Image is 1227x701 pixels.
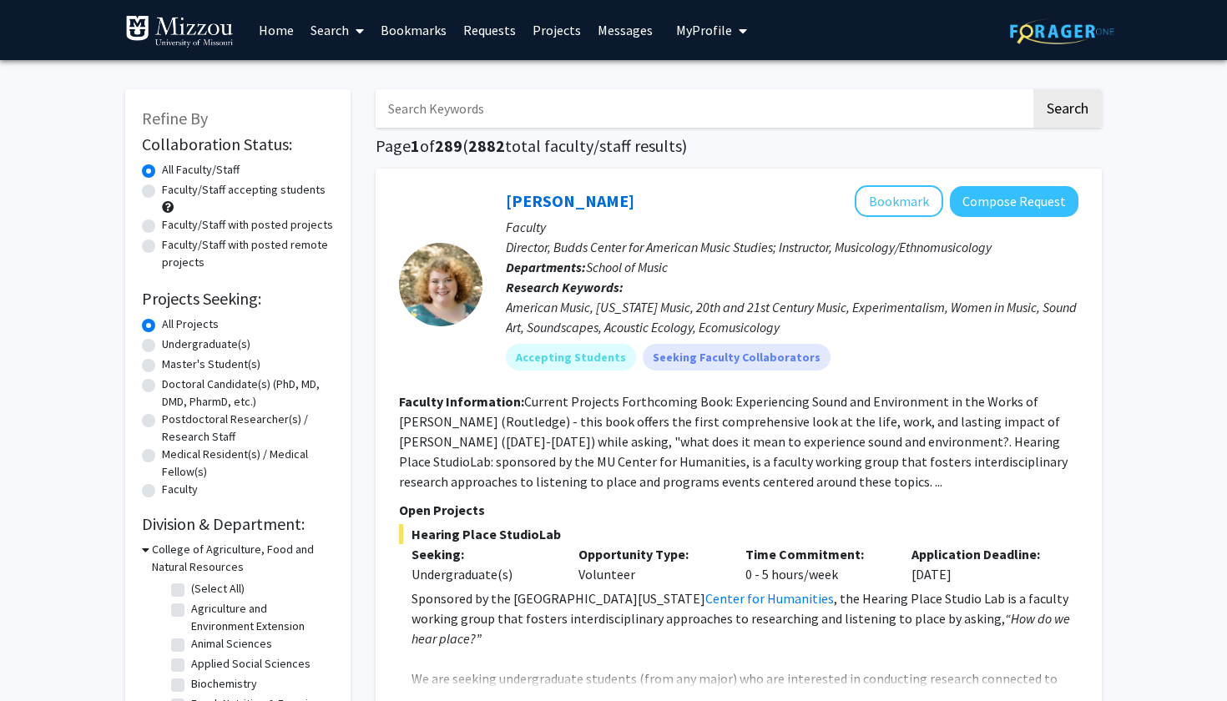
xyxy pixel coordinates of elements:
[411,135,420,156] span: 1
[506,259,586,275] b: Departments:
[162,411,334,446] label: Postdoctoral Researcher(s) / Research Staff
[412,564,553,584] div: Undergraduate(s)
[162,315,219,333] label: All Projects
[142,134,334,154] h2: Collaboration Status:
[191,600,330,635] label: Agriculture and Environment Extension
[412,544,553,564] p: Seeking:
[399,393,524,410] b: Faculty Information:
[142,289,334,309] h2: Projects Seeking:
[191,675,257,693] label: Biochemistry
[399,524,1078,544] span: Hearing Place StudioLab
[399,393,1068,490] fg-read-more: Current Projects Forthcoming Book: Experiencing Sound and Environment in the Works of [PERSON_NAM...
[191,580,245,598] label: (Select All)
[899,544,1066,584] div: [DATE]
[162,446,334,481] label: Medical Resident(s) / Medical Fellow(s)
[506,297,1078,337] div: American Music, [US_STATE] Music, 20th and 21st Century Music, Experimentalism, Women in Music, S...
[162,161,240,179] label: All Faculty/Staff
[162,216,333,234] label: Faculty/Staff with posted projects
[1033,89,1102,128] button: Search
[302,1,372,59] a: Search
[506,217,1078,237] p: Faculty
[745,544,887,564] p: Time Commitment:
[376,136,1102,156] h1: Page of ( total faculty/staff results)
[578,544,720,564] p: Opportunity Type:
[468,135,505,156] span: 2882
[506,344,636,371] mat-chip: Accepting Students
[705,590,834,607] a: Center for Humanities
[911,544,1053,564] p: Application Deadline:
[643,344,831,371] mat-chip: Seeking Faculty Collaborators
[566,544,733,584] div: Volunteer
[950,186,1078,217] button: Compose Request to Megan Murph
[162,481,198,498] label: Faculty
[589,1,661,59] a: Messages
[142,514,334,534] h2: Division & Department:
[855,185,943,217] button: Add Megan Murph to Bookmarks
[162,356,260,373] label: Master's Student(s)
[250,1,302,59] a: Home
[399,500,1078,520] p: Open Projects
[162,376,334,411] label: Doctoral Candidate(s) (PhD, MD, DMD, PharmD, etc.)
[586,259,668,275] span: School of Music
[376,89,1031,128] input: Search Keywords
[372,1,455,59] a: Bookmarks
[142,108,208,129] span: Refine By
[191,655,311,673] label: Applied Social Sciences
[676,22,732,38] span: My Profile
[152,541,334,576] h3: College of Agriculture, Food and Natural Resources
[435,135,462,156] span: 289
[455,1,524,59] a: Requests
[412,588,1078,648] p: Sponsored by the [GEOGRAPHIC_DATA][US_STATE] , the Hearing Place Studio Lab is a faculty working ...
[13,626,71,688] iframe: Chat
[733,544,900,584] div: 0 - 5 hours/week
[162,181,326,199] label: Faculty/Staff accepting students
[162,236,334,271] label: Faculty/Staff with posted remote projects
[1010,18,1114,44] img: ForagerOne Logo
[524,1,589,59] a: Projects
[506,279,624,295] b: Research Keywords:
[191,635,272,653] label: Animal Sciences
[125,15,234,48] img: University of Missouri Logo
[506,190,634,211] a: [PERSON_NAME]
[162,335,250,353] label: Undergraduate(s)
[506,237,1078,257] p: Director, Budds Center for American Music Studies; Instructor, Musicology/Ethnomusicology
